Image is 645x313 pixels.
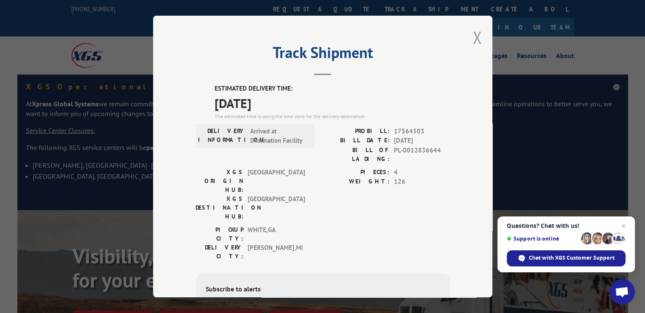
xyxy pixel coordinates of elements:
label: WEIGHT: [323,177,390,187]
span: [DATE] [215,94,450,113]
label: PICKUP CITY: [195,225,243,243]
label: BILL OF LADING: [323,146,390,163]
span: Questions? Chat with us! [507,222,625,229]
span: Chat with XGS Customer Support [507,250,625,266]
span: 17564503 [394,127,450,136]
span: WHITE , GA [248,225,305,243]
span: [PERSON_NAME] , MI [248,243,305,261]
label: XGS DESTINATION HUB: [195,194,243,221]
span: [GEOGRAPHIC_DATA] [248,168,305,194]
label: ESTIMATED DELIVERY TIME: [215,84,450,94]
div: The estimated time is using the time zone for the delivery destination. [215,113,450,120]
label: PROBILL: [323,127,390,136]
label: PIECES: [323,168,390,177]
span: [GEOGRAPHIC_DATA] [248,194,305,221]
span: [DATE] [394,136,450,146]
span: Chat with XGS Customer Support [529,254,614,262]
span: Arrived at Destination Facility [250,127,307,146]
label: XGS ORIGIN HUB: [195,168,243,194]
button: Close modal [472,26,482,49]
label: BILL DATE: [323,136,390,146]
div: Subscribe to alerts [206,284,440,296]
span: 126 [394,177,450,187]
span: Support is online [507,235,578,242]
label: DELIVERY CITY: [195,243,243,261]
span: PL-0012836644 [394,146,450,163]
h2: Track Shipment [195,47,450,63]
label: DELIVERY INFORMATION: [198,127,246,146]
a: Open chat [609,279,635,305]
span: 4 [394,168,450,177]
